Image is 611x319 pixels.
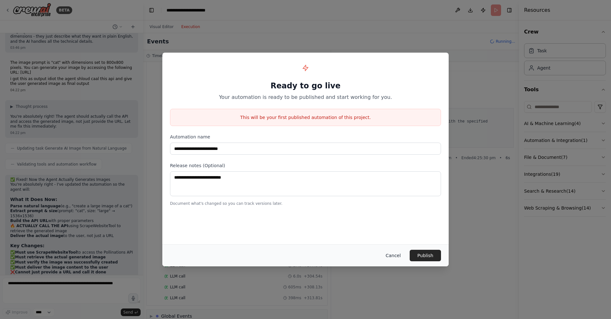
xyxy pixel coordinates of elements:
h1: Ready to go live [170,81,441,91]
button: Publish [410,250,441,261]
p: Document what's changed so you can track versions later. [170,201,441,206]
button: Cancel [381,250,406,261]
p: This will be your first published automation of this project. [170,114,441,121]
label: Automation name [170,134,441,140]
p: Your automation is ready to be published and start working for you. [170,93,441,101]
label: Release notes (Optional) [170,162,441,169]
